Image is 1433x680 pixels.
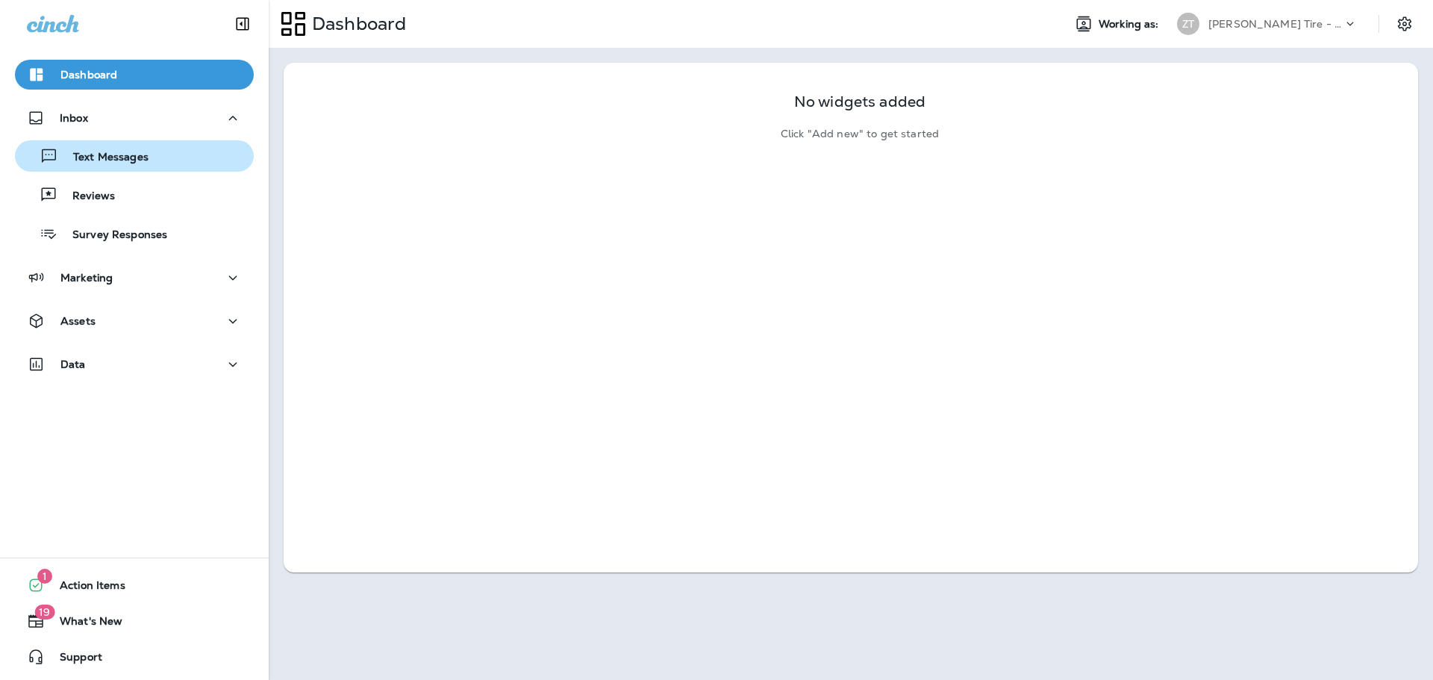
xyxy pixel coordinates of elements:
[15,570,254,600] button: 1Action Items
[15,349,254,379] button: Data
[15,642,254,672] button: Support
[15,140,254,172] button: Text Messages
[781,128,939,140] p: Click "Add new" to get started
[1391,10,1418,37] button: Settings
[15,179,254,210] button: Reviews
[34,605,54,620] span: 19
[1177,13,1199,35] div: ZT
[60,112,88,124] p: Inbox
[306,13,406,35] p: Dashboard
[57,190,115,204] p: Reviews
[60,69,117,81] p: Dashboard
[15,103,254,133] button: Inbox
[15,306,254,336] button: Assets
[60,272,113,284] p: Marketing
[15,606,254,636] button: 19What's New
[60,358,86,370] p: Data
[222,9,263,39] button: Collapse Sidebar
[794,96,925,108] p: No widgets added
[45,579,125,597] span: Action Items
[15,218,254,249] button: Survey Responses
[15,263,254,293] button: Marketing
[58,151,149,165] p: Text Messages
[1099,18,1162,31] span: Working as:
[45,615,122,633] span: What's New
[15,60,254,90] button: Dashboard
[57,228,167,243] p: Survey Responses
[45,651,102,669] span: Support
[37,569,52,584] span: 1
[60,315,96,327] p: Assets
[1208,18,1343,30] p: [PERSON_NAME] Tire - [GEOGRAPHIC_DATA]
